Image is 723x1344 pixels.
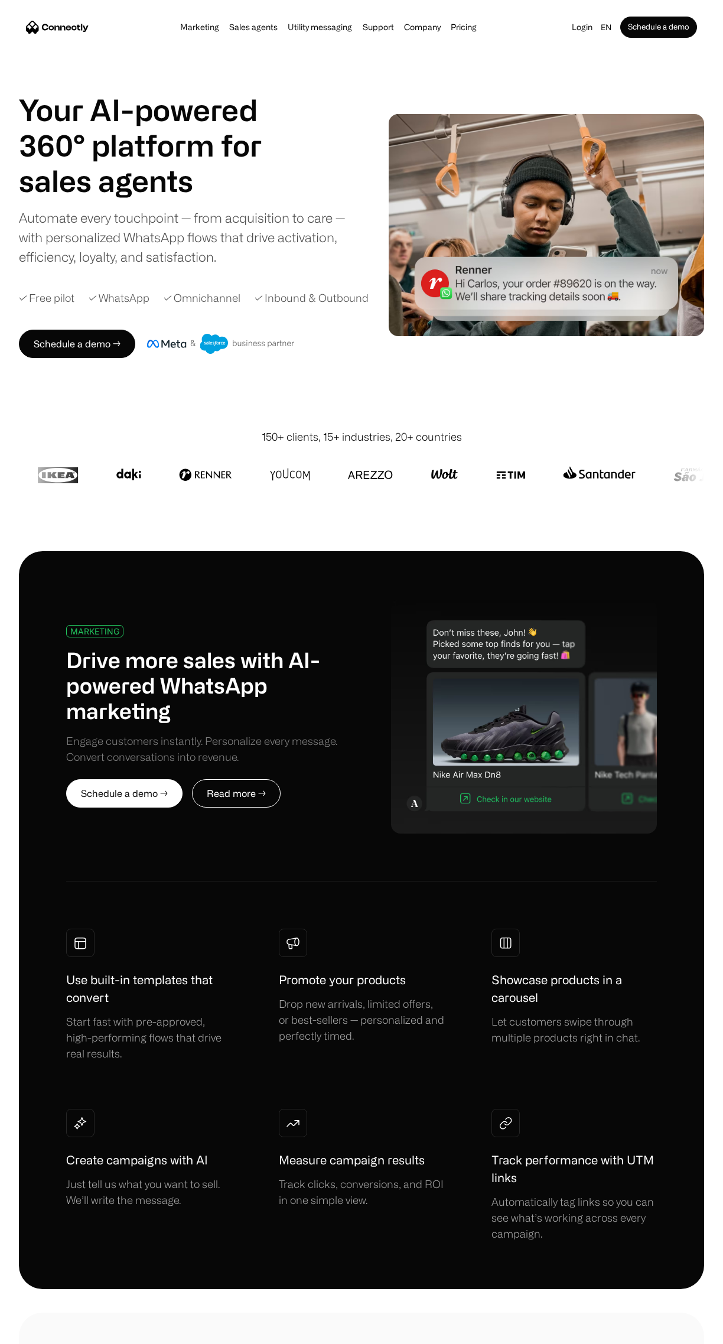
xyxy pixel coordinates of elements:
a: Sales agents [226,22,281,32]
a: Schedule a demo → [66,779,183,808]
div: Engage customers instantly. Personalize every message. Convert conversations into revenue. [66,733,361,765]
div: Start fast with pre-approved, high-performing flows that drive real results. [66,1014,232,1062]
a: Schedule a demo → [19,330,135,358]
div: Let customers swipe through multiple products right in chat. [491,1014,657,1046]
h1: Measure campaign results [279,1151,425,1169]
a: Support [359,22,398,32]
h1: Create campaigns with AI [66,1151,208,1169]
img: Meta and Salesforce business partner badge. [147,334,295,354]
a: Pricing [447,22,480,32]
h1: Drive more sales with AI-powered WhatsApp marketing [66,647,361,724]
a: Login [568,19,596,35]
div: ✓ Omnichannel [164,290,240,306]
div: Just tell us what you want to sell. We’ll write the message. [66,1176,232,1208]
h1: Showcase products in a carousel [491,971,657,1007]
div: en [601,19,611,35]
div: ✓ Free pilot [19,290,74,306]
h1: Promote your products [279,971,406,989]
div: Drop new arrivals, limited offers, or best-sellers — personalized and perfectly timed. [279,996,444,1044]
a: Schedule a demo [620,17,697,38]
h1: Your AI-powered 360° platform for [19,92,291,163]
h1: Track performance with UTM links [491,1151,657,1187]
div: MARKETING [70,627,119,636]
a: Read more → [192,779,281,808]
div: Company [404,19,441,35]
div: Automatically tag links so you can see what’s working across every campaign. [491,1194,657,1242]
div: Track clicks, conversions, and ROI in one simple view. [279,1176,444,1208]
div: 150+ clients, 15+ industries, 20+ countries [262,429,462,445]
div: ✓ WhatsApp [89,290,149,306]
div: Automate every touchpoint — from acquisition to care — with personalized WhatsApp flows that driv... [19,208,357,266]
div: ✓ Inbound & Outbound [255,290,369,306]
a: Marketing [177,22,223,32]
h1: Use built-in templates that convert [66,971,232,1007]
a: Utility messaging [284,22,356,32]
h1: sales agents [19,163,291,198]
